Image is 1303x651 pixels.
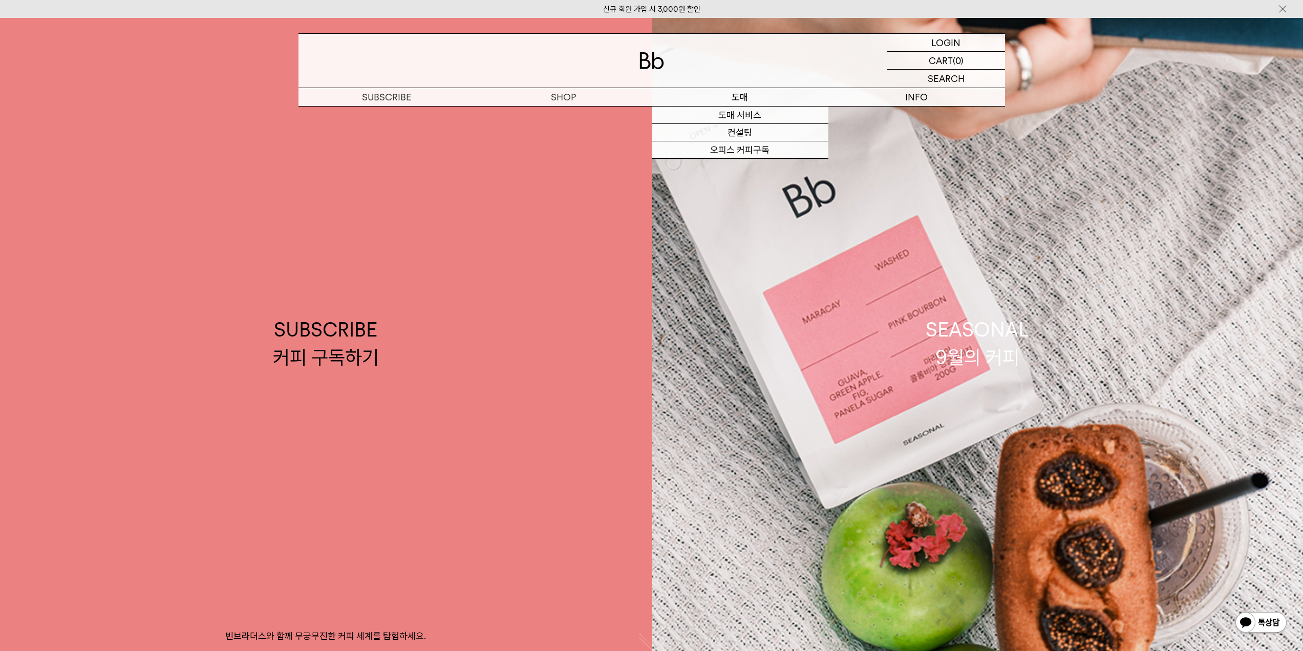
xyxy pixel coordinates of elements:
p: 도매 [652,88,828,106]
a: SUBSCRIBE [298,88,475,106]
a: 신규 회원 가입 시 3,000원 할인 [603,5,700,14]
div: SEASONAL 9월의 커피 [926,316,1029,370]
a: 컨설팅 [652,124,828,141]
p: SEARCH [928,70,965,88]
a: 오피스 커피구독 [652,141,828,159]
a: 도매 서비스 [652,107,828,124]
a: SHOP [475,88,652,106]
a: CART (0) [887,52,1005,70]
p: INFO [828,88,1005,106]
img: 로고 [639,52,664,69]
p: CART [929,52,953,69]
div: SUBSCRIBE 커피 구독하기 [273,316,379,370]
p: (0) [953,52,964,69]
p: LOGIN [931,34,960,51]
img: 카카오톡 채널 1:1 채팅 버튼 [1234,611,1288,636]
a: LOGIN [887,34,1005,52]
